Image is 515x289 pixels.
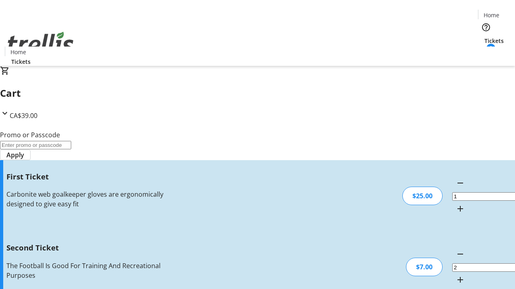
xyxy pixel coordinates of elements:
span: Tickets [11,57,31,66]
span: Home [10,48,26,56]
button: Increment by one [452,201,468,217]
button: Increment by one [452,272,468,288]
h3: First Ticket [6,171,182,182]
span: CA$39.00 [10,111,37,120]
button: Cart [478,45,494,61]
div: $25.00 [402,187,443,205]
div: Carbonite web goalkeeper gloves are ergonomically designed to give easy fit [6,189,182,209]
span: Tickets [484,37,504,45]
button: Decrement by one [452,175,468,191]
a: Tickets [5,57,37,66]
a: Tickets [478,37,510,45]
button: Decrement by one [452,246,468,262]
span: Home [484,11,499,19]
span: Apply [6,150,24,160]
h3: Second Ticket [6,242,182,253]
a: Home [5,48,31,56]
img: Orient E2E Organization 62PuBA5FJd's Logo [5,23,76,63]
button: Help [478,19,494,35]
div: The Football Is Good For Training And Recreational Purposes [6,261,182,280]
a: Home [478,11,504,19]
div: $7.00 [406,258,443,276]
